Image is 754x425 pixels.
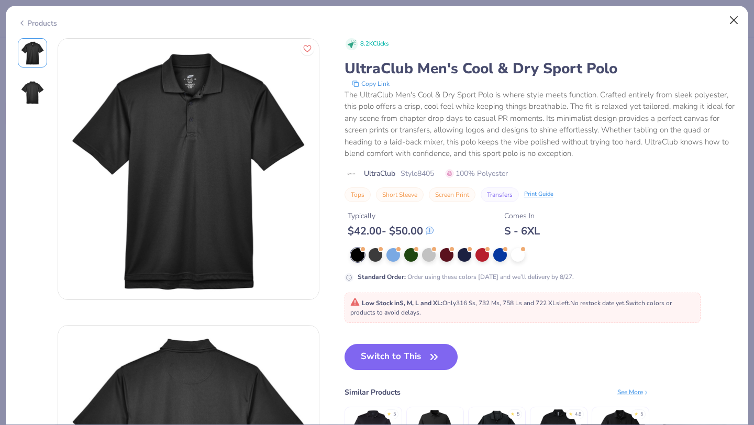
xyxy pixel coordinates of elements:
div: UltraClub Men's Cool & Dry Sport Polo [345,59,737,79]
button: Screen Print [429,187,475,202]
div: 5 [640,411,643,418]
div: Products [18,18,57,29]
strong: Standard Order : [358,273,406,281]
span: No restock date yet. [570,299,626,307]
span: UltraClub [364,168,395,179]
div: ★ [569,411,573,415]
button: Short Sleeve [376,187,424,202]
button: Transfers [481,187,519,202]
div: S - 6XL [504,225,540,238]
button: Close [724,10,744,30]
button: Like [301,42,314,55]
div: 5 [393,411,396,418]
div: ★ [387,411,391,415]
img: Front [20,40,45,65]
div: 4.8 [575,411,581,418]
div: Order using these colors [DATE] and we’ll delivery by 8/27. [358,272,574,282]
button: copy to clipboard [349,79,393,89]
img: Back [20,80,45,105]
div: $ 42.00 - $ 50.00 [348,225,434,238]
div: Typically [348,210,434,221]
span: Only 316 Ss, 732 Ms, 758 Ls and 722 XLs left. Switch colors or products to avoid delays. [350,299,672,317]
strong: Low Stock in S, M, L and XL : [362,299,442,307]
button: Tops [345,187,371,202]
div: Similar Products [345,387,401,398]
span: 8.2K Clicks [360,40,389,49]
div: Print Guide [524,190,553,199]
span: Style 8405 [401,168,434,179]
div: ★ [634,411,638,415]
span: 100% Polyester [446,168,508,179]
div: See More [617,387,649,397]
div: Comes In [504,210,540,221]
div: 5 [517,411,519,418]
div: ★ [511,411,515,415]
button: Switch to This [345,344,458,370]
div: The UltraClub Men's Cool & Dry Sport Polo is where style meets function. Crafted entirely from sl... [345,89,737,160]
img: brand logo [345,170,359,178]
img: Front [58,39,319,299]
